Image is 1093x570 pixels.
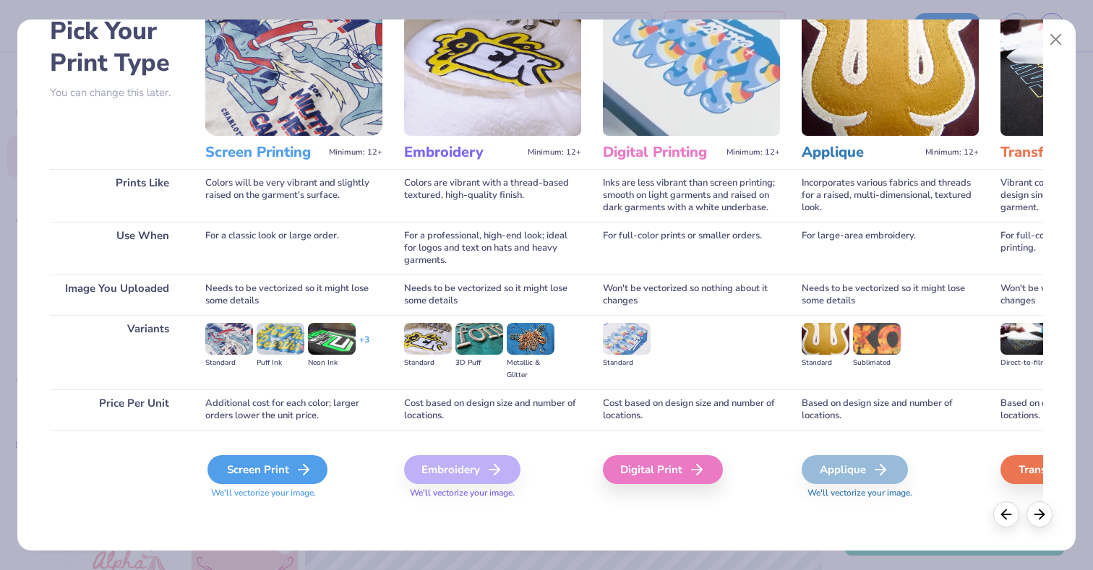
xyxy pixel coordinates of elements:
img: Standard [404,323,452,355]
div: Sublimated [853,357,901,369]
div: Puff Ink [257,357,304,369]
div: For a professional, high-end look; ideal for logos and text on hats and heavy garments. [404,222,581,275]
img: Neon Ink [308,323,356,355]
img: Standard [205,323,253,355]
div: For a classic look or large order. [205,222,382,275]
span: Minimum: 12+ [528,147,581,157]
div: Needs to be vectorized so it might lose some details [802,275,979,315]
div: Screen Print [207,455,327,484]
img: Standard [802,323,849,355]
div: Colors will be very vibrant and slightly raised on the garment's surface. [205,169,382,222]
h2: Pick Your Print Type [50,15,184,79]
div: Needs to be vectorized so it might lose some details [205,275,382,315]
div: Standard [404,357,452,369]
h3: Digital Printing [603,143,721,162]
div: Cost based on design size and number of locations. [404,389,581,430]
span: Minimum: 12+ [329,147,382,157]
div: Incorporates various fabrics and threads for a raised, multi-dimensional, textured look. [802,169,979,222]
div: Direct-to-film [1000,357,1048,369]
img: Direct-to-film [1000,323,1048,355]
div: Prints Like [50,169,184,222]
p: You can change this later. [50,87,184,99]
span: Minimum: 12+ [726,147,780,157]
h3: Embroidery [404,143,522,162]
button: Close [1042,26,1070,53]
div: Use When [50,222,184,275]
div: Digital Print [603,455,723,484]
img: Puff Ink [257,323,304,355]
div: Neon Ink [308,357,356,369]
div: Won't be vectorized so nothing about it changes [603,275,780,315]
div: Based on design size and number of locations. [802,389,979,430]
div: Image You Uploaded [50,275,184,315]
div: Price Per Unit [50,389,184,430]
span: We'll vectorize your image. [404,487,581,499]
div: Applique [802,455,908,484]
span: Minimum: 12+ [925,147,979,157]
img: 3D Puff [455,323,503,355]
span: We'll vectorize your image. [802,487,979,499]
div: Additional cost for each color; larger orders lower the unit price. [205,389,382,430]
div: Variants [50,315,184,389]
h3: Screen Printing [205,143,323,162]
div: Metallic & Glitter [507,357,554,381]
div: Standard [802,357,849,369]
div: 3D Puff [455,357,503,369]
span: We'll vectorize your image. [205,487,382,499]
div: Standard [603,357,651,369]
div: Embroidery [404,455,520,484]
div: For large-area embroidery. [802,222,979,275]
div: Inks are less vibrant than screen printing; smooth on light garments and raised on dark garments ... [603,169,780,222]
img: Sublimated [853,323,901,355]
div: Standard [205,357,253,369]
div: Needs to be vectorized so it might lose some details [404,275,581,315]
div: + 3 [359,334,369,358]
div: Cost based on design size and number of locations. [603,389,780,430]
img: Metallic & Glitter [507,323,554,355]
div: For full-color prints or smaller orders. [603,222,780,275]
img: Standard [603,323,651,355]
h3: Applique [802,143,920,162]
div: Colors are vibrant with a thread-based textured, high-quality finish. [404,169,581,222]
